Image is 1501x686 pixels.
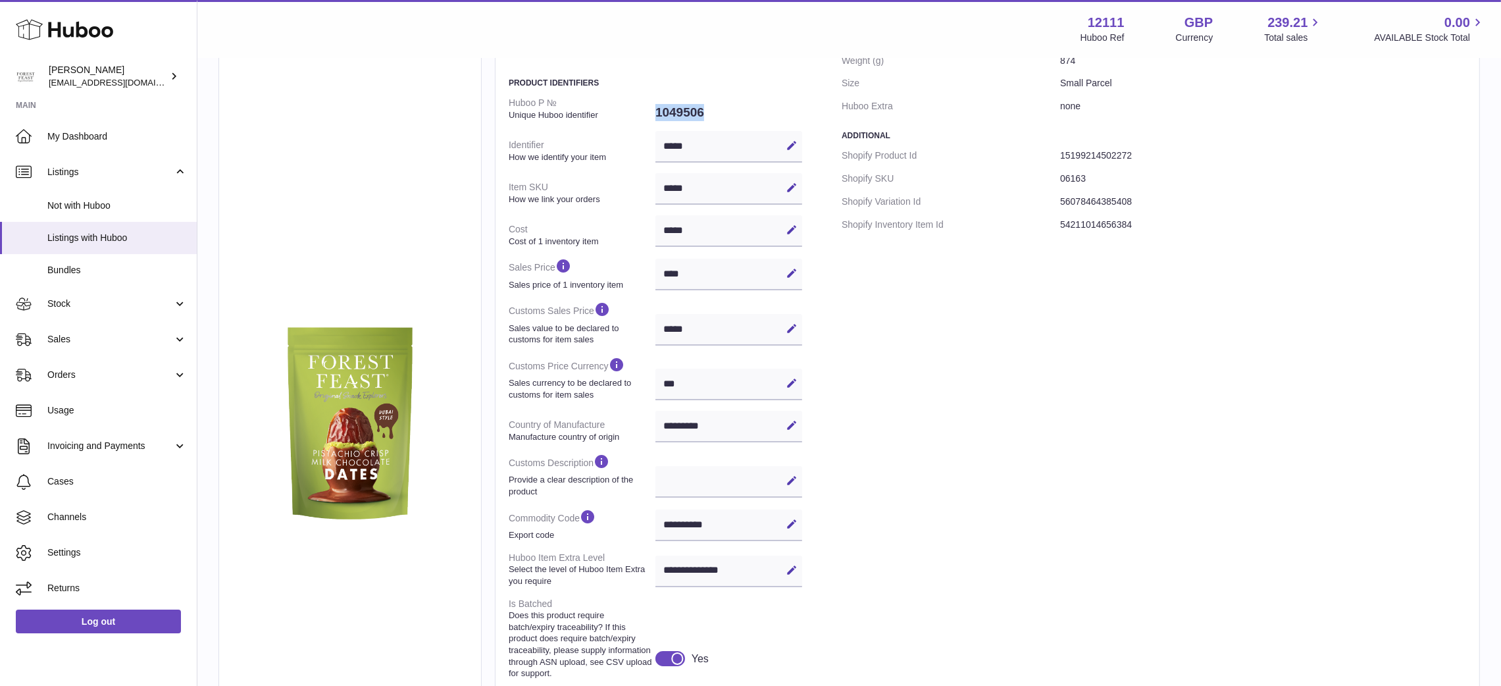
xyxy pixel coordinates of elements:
div: Huboo Ref [1081,32,1125,44]
span: My Dashboard [47,130,187,143]
dt: Size [842,72,1060,95]
div: [PERSON_NAME] [49,64,167,89]
span: Not with Huboo [47,199,187,212]
span: Listings with Huboo [47,232,187,244]
span: Sales [47,333,173,346]
span: 239.21 [1267,14,1308,32]
dt: Item SKU [509,176,655,210]
div: Currency [1176,32,1213,44]
a: Log out [16,610,181,633]
dd: 1049506 [655,99,802,126]
dt: Shopify Product Id [842,144,1060,167]
span: Settings [47,546,187,559]
dt: Cost [509,218,655,252]
strong: Provide a clear description of the product [509,474,652,497]
strong: Sales currency to be declared to customs for item sales [509,377,652,400]
dd: Small Parcel [1060,72,1466,95]
dt: Identifier [509,134,655,168]
h3: Additional [842,130,1466,141]
strong: How we link your orders [509,194,652,205]
span: Channels [47,511,187,523]
strong: Does this product require batch/expiry traceability? If this product does require batch/expiry tr... [509,610,652,679]
span: Orders [47,369,173,381]
dd: none [1060,95,1466,118]
span: Total sales [1264,32,1323,44]
span: [EMAIL_ADDRESS][DOMAIN_NAME] [49,77,193,88]
span: Invoicing and Payments [47,440,173,452]
dd: 874 [1060,49,1466,72]
div: Yes [692,652,709,666]
dd: 06163 [1060,167,1466,190]
a: 0.00 AVAILABLE Stock Total [1374,14,1485,44]
dt: Sales Price [509,252,655,296]
strong: Select the level of Huboo Item Extra you require [509,564,652,587]
strong: Manufacture country of origin [509,431,652,443]
dt: Commodity Code [509,503,655,546]
dt: Shopify Inventory Item Id [842,213,1060,236]
dd: 56078464385408 [1060,190,1466,213]
span: Listings [47,166,173,178]
strong: GBP [1184,14,1213,32]
dt: Huboo P № [509,92,655,126]
span: Cases [47,475,187,488]
span: Usage [47,404,187,417]
h3: Product Identifiers [509,78,802,88]
span: 0.00 [1444,14,1470,32]
strong: Export code [509,529,652,541]
img: FF_9343_PISTACHIO_MILK_CHOC_DATE_Pack_FOP.png [232,306,468,542]
strong: Unique Huboo identifier [509,109,652,121]
dt: Shopify SKU [842,167,1060,190]
span: Bundles [47,264,187,277]
a: 239.21 Total sales [1264,14,1323,44]
span: Stock [47,298,173,310]
dd: 15199214502272 [1060,144,1466,167]
dd: 54211014656384 [1060,213,1466,236]
dt: Customs Price Currency [509,351,655,406]
dt: Weight (g) [842,49,1060,72]
strong: Sales value to be declared to customs for item sales [509,323,652,346]
dt: Huboo Extra [842,95,1060,118]
span: Returns [47,582,187,594]
dt: Customs Description [509,448,655,502]
dt: Country of Manufacture [509,413,655,448]
strong: Cost of 1 inventory item [509,236,652,248]
img: internalAdmin-12111@internal.huboo.com [16,66,36,86]
dt: Is Batched [509,593,655,685]
strong: Sales price of 1 inventory item [509,279,652,291]
dt: Huboo Item Extra Level [509,546,655,593]
strong: How we identify your item [509,151,652,163]
strong: 12111 [1088,14,1125,32]
dt: Shopify Variation Id [842,190,1060,213]
dt: Customs Sales Price [509,296,655,350]
span: AVAILABLE Stock Total [1374,32,1485,44]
